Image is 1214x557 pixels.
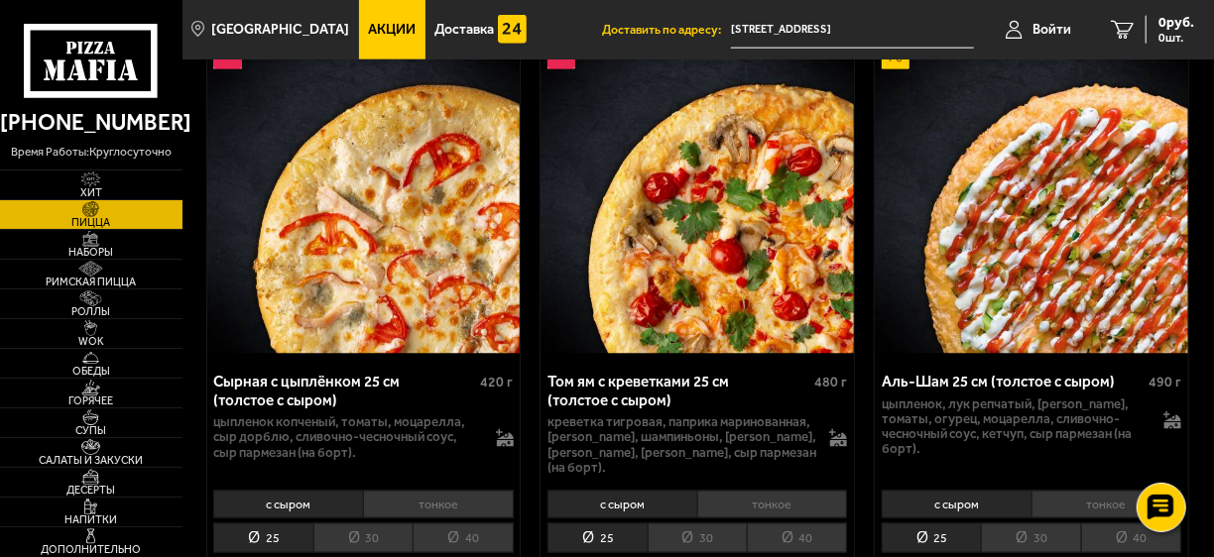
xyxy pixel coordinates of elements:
[882,396,1152,457] p: цыпленок, лук репчатый, [PERSON_NAME], томаты, огурец, моцарелла, сливочно-чесночный соус, кетчуп...
[413,523,513,553] li: 40
[1032,491,1182,517] li: тонкое
[1158,32,1194,44] span: 0 шт.
[213,414,483,460] p: цыпленок копченый, томаты, моцарелла, сыр дорблю, сливочно-чесночный соус, сыр пармезан (на борт).
[731,12,974,49] input: Ваш адрес доставки
[313,523,413,553] li: 30
[207,35,521,354] img: Сырная с цыплёнком 25 см (толстое с сыром)
[498,15,527,44] img: 15daf4d41897b9f0e9f617042186c801.svg
[602,24,731,36] span: Доставить по адресу:
[363,491,514,517] li: тонкое
[434,23,494,37] span: Доставка
[1081,523,1181,553] li: 40
[211,23,349,37] span: [GEOGRAPHIC_DATA]
[747,523,847,553] li: 40
[981,523,1080,553] li: 30
[213,491,363,517] li: с сыром
[882,523,981,553] li: 25
[541,35,854,354] img: Том ям с креветками 25 см (толстое с сыром)
[1149,374,1181,390] span: 490 г
[368,23,416,37] span: Акции
[882,491,1032,517] li: с сыром
[547,373,809,409] div: Том ям с креветками 25 см (толстое с сыром)
[875,35,1188,354] a: АкционныйАль-Шам 25 см (толстое с сыром)
[814,374,847,390] span: 480 г
[481,374,514,390] span: 420 г
[547,523,647,553] li: 25
[1032,23,1071,37] span: Войти
[875,35,1188,354] img: Аль-Шам 25 см (толстое с сыром)
[731,12,974,49] span: Лермонтовский проспект, 37
[697,491,848,517] li: тонкое
[648,523,747,553] li: 30
[547,414,817,475] p: креветка тигровая, паприка маринованная, [PERSON_NAME], шампиньоны, [PERSON_NAME], [PERSON_NAME],...
[547,491,697,517] li: с сыром
[541,35,854,354] a: НовинкаТом ям с креветками 25 см (толстое с сыром)
[1158,16,1194,30] span: 0 руб.
[213,373,475,409] div: Сырная с цыплёнком 25 см (толстое с сыром)
[213,523,312,553] li: 25
[882,373,1144,390] div: Аль-Шам 25 см (толстое с сыром)
[207,35,521,354] a: НовинкаСырная с цыплёнком 25 см (толстое с сыром)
